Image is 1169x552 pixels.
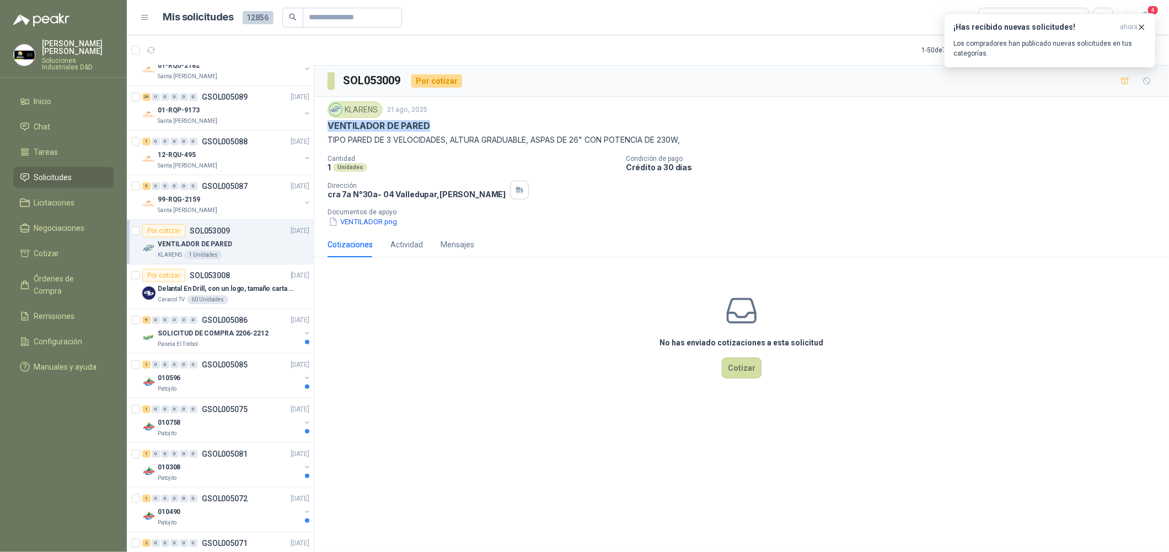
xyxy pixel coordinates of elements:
a: Solicitudes [13,167,114,188]
p: [DATE] [291,181,309,192]
a: Manuales y ayuda [13,356,114,377]
span: 4 [1147,5,1159,15]
div: 0 [152,93,160,101]
p: [DATE] [291,404,309,415]
p: 010758 [158,418,180,428]
div: 9 [142,316,151,324]
p: GSOL005081 [202,450,248,458]
span: Chat [34,121,51,133]
a: Remisiones [13,306,114,327]
div: 0 [189,361,197,369]
p: [DATE] [291,270,309,281]
a: Por cotizarSOL053009[DATE] Company LogoVENTILADOR DE PAREDKLARENS1 Unidades [127,220,314,264]
div: 1 [142,138,151,145]
p: SOL053009 [190,227,230,235]
div: 2 [142,539,151,547]
div: 0 [180,405,188,413]
button: ¡Has recibido nuevas solicitudes!ahora Los compradores han publicado nuevas solicitudes en tus ca... [944,13,1156,68]
div: 60 Unidades [187,295,228,304]
div: 0 [152,495,160,502]
div: 0 [189,450,197,458]
p: GSOL005071 [202,539,248,547]
div: 0 [189,316,197,324]
p: [PERSON_NAME] [PERSON_NAME] [42,40,114,55]
p: [DATE] [291,92,309,102]
div: 5 [142,182,151,190]
a: Licitaciones [13,192,114,213]
div: 0 [161,361,169,369]
p: Documentos de apoyo [328,208,1165,216]
p: [DATE] [291,449,309,459]
span: Negociaciones [34,222,85,234]
a: Chat [13,116,114,137]
span: Solicitudes [34,171,72,183]
p: SOLICITUD DE COMPRA 2206-2212 [158,328,269,339]
div: KLARENS [328,101,383,118]
a: 1 0 0 0 0 0 GSOL005072[DATE] Company Logo010490Patojito [142,492,312,527]
div: 0 [152,539,160,547]
img: Company Logo [142,242,155,255]
span: search [289,13,297,21]
p: Los compradores han publicado nuevas solicitudes en tus categorías. [953,39,1146,58]
div: Unidades [333,163,367,172]
img: Company Logo [142,510,155,523]
img: Company Logo [142,63,155,77]
div: 0 [170,450,179,458]
p: 99-RQG-2159 [158,194,200,205]
a: Por cotizarSOL053008[DATE] Company LogoDelantal En Drill, con un logo, tamaño carta 1 tinta (Se e... [127,264,314,309]
a: Inicio [13,91,114,112]
div: 0 [170,138,179,145]
img: Company Logo [142,465,155,478]
div: 0 [152,182,160,190]
div: 0 [180,539,188,547]
span: Remisiones [34,310,75,322]
div: 0 [180,361,188,369]
div: 0 [180,495,188,502]
div: 0 [152,450,160,458]
p: Patojito [158,474,176,483]
div: Por cotizar [411,74,462,88]
a: Tareas [13,142,114,163]
div: 1 - 50 de 7638 [921,41,993,59]
div: 0 [180,93,188,101]
button: VENTILADOR.png [328,216,398,228]
img: Company Logo [142,286,155,300]
p: Patojito [158,429,176,438]
a: 1 0 0 0 0 0 GSOL005081[DATE] Company Logo010308Patojito [142,447,312,483]
p: Condición de pago [626,155,1165,163]
div: 0 [170,495,179,502]
a: 5 0 0 0 0 0 GSOL005087[DATE] Company Logo99-RQG-2159Santa [PERSON_NAME] [142,180,312,215]
p: Panela El Trébol [158,340,198,349]
a: 1 0 0 0 0 0 GSOL005075[DATE] Company Logo010758Patojito [142,403,312,438]
a: 26 0 0 0 0 0 GSOL005089[DATE] Company Logo01-RQP-9173Santa [PERSON_NAME] [142,90,312,126]
span: Manuales y ayuda [34,361,97,373]
div: Por cotizar [142,269,185,282]
span: Inicio [34,95,52,107]
img: Company Logo [14,45,35,66]
p: [DATE] [291,494,309,504]
p: Caracol TV [158,295,185,304]
div: 0 [189,495,197,502]
div: 0 [170,93,179,101]
a: Negociaciones [13,218,114,239]
div: Mensajes [441,239,474,251]
img: Company Logo [142,331,155,344]
p: 010308 [158,462,180,473]
div: 0 [152,405,160,413]
div: 0 [180,138,188,145]
p: Santa [PERSON_NAME] [158,72,217,81]
h3: SOL053009 [344,72,403,89]
p: Dirección [328,182,506,190]
button: Cotizar [722,358,762,378]
div: 1 [142,405,151,413]
div: 1 [142,361,151,369]
p: 01-RQU-2182 [158,61,200,71]
p: GSOL005075 [202,405,248,413]
div: 0 [152,138,160,145]
p: GSOL005087 [202,182,248,190]
div: Cotizaciones [328,239,373,251]
a: 1 0 0 0 0 0 GSOL005088[DATE] Company Logo12-RQU-495Santa [PERSON_NAME] [142,135,312,170]
div: Actividad [390,239,423,251]
div: 0 [161,495,169,502]
p: 12-RQU-495 [158,150,196,160]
